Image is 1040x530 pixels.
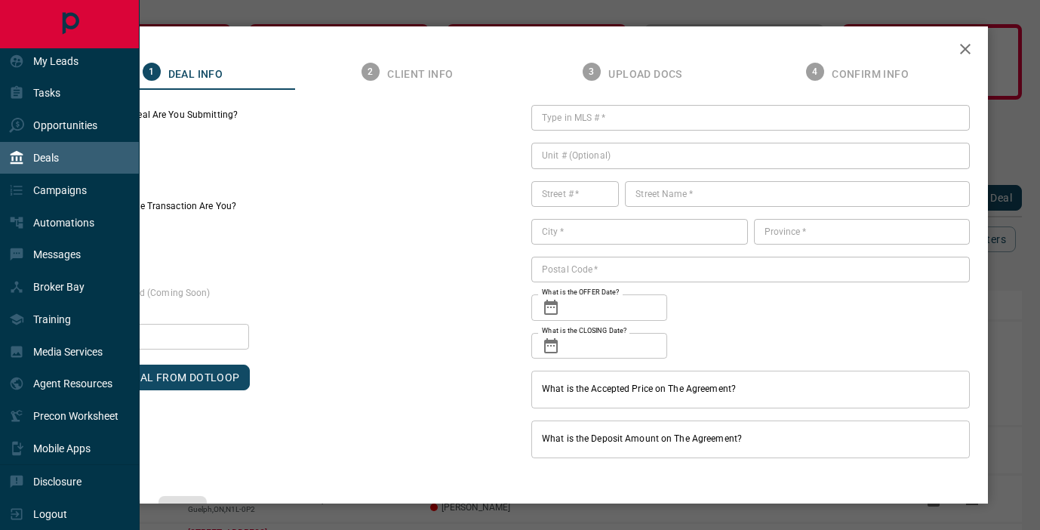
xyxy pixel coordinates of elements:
[74,109,238,122] legend: What Type of Deal Are You Submitting?
[168,68,223,82] span: Deal Info
[542,326,626,336] label: What is the CLOSING Date?
[149,66,154,77] text: 1
[542,288,619,297] label: What is the OFFER Date?
[225,503,491,515] span: Please Complete All Required Fields Above to Continue
[97,286,211,300] span: Double End (Coming Soon)
[74,200,236,213] label: What Side of The Transaction Are You?
[74,365,250,390] button: IMPORT DEAL FROM DOTLOOP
